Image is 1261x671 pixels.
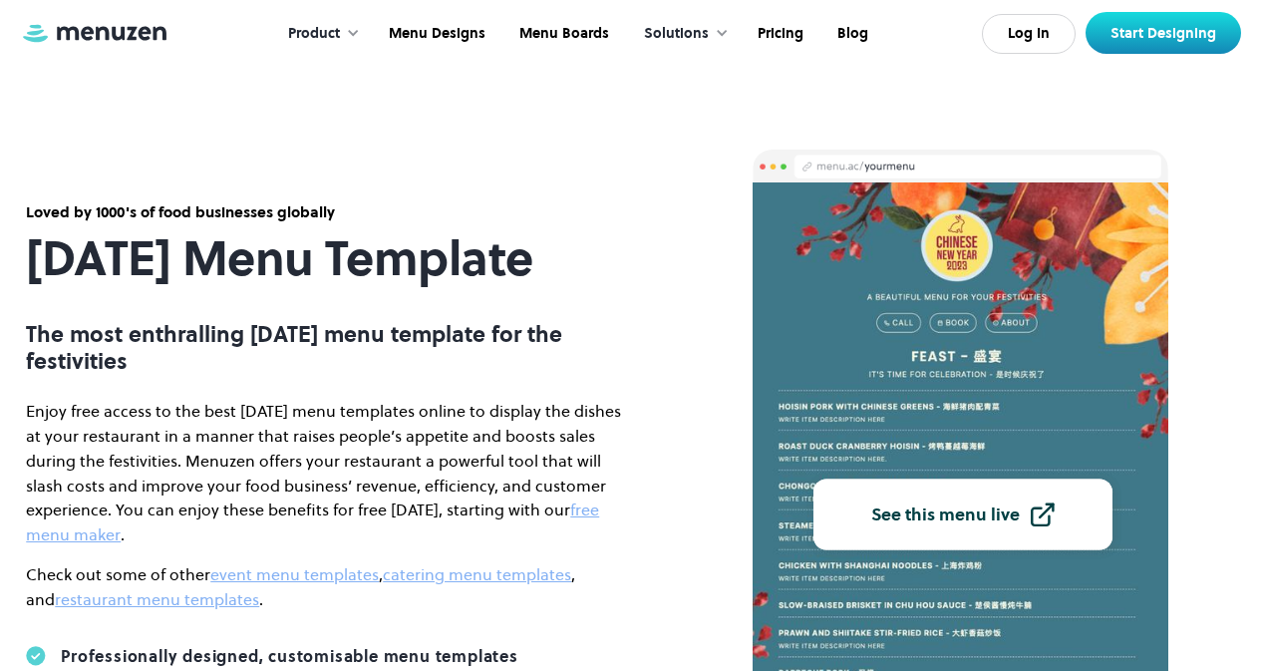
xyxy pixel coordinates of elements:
[624,3,739,65] div: Solutions
[26,321,624,374] p: The most enthralling [DATE] menu template for the festivities
[26,231,624,286] h1: [DATE] Menu Template
[268,3,370,65] div: Product
[644,23,709,45] div: Solutions
[55,588,259,610] a: restaurant menu templates
[813,479,1112,549] a: See this menu live
[383,563,571,585] a: catering menu templates
[739,3,818,65] a: Pricing
[871,505,1020,523] div: See this menu live
[370,3,500,65] a: Menu Designs
[26,201,624,223] div: Loved by 1000's of food businesses globally
[26,562,624,612] p: Check out some of other , , and .
[288,23,340,45] div: Product
[1086,12,1241,54] a: Start Designing
[26,399,624,547] p: Enjoy free access to the best [DATE] menu templates online to display the dishes at your restaura...
[500,3,624,65] a: Menu Boards
[982,14,1076,54] a: Log In
[210,563,379,585] a: event menu templates
[818,3,883,65] a: Blog
[61,646,518,666] div: Professionally designed, customisable menu templates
